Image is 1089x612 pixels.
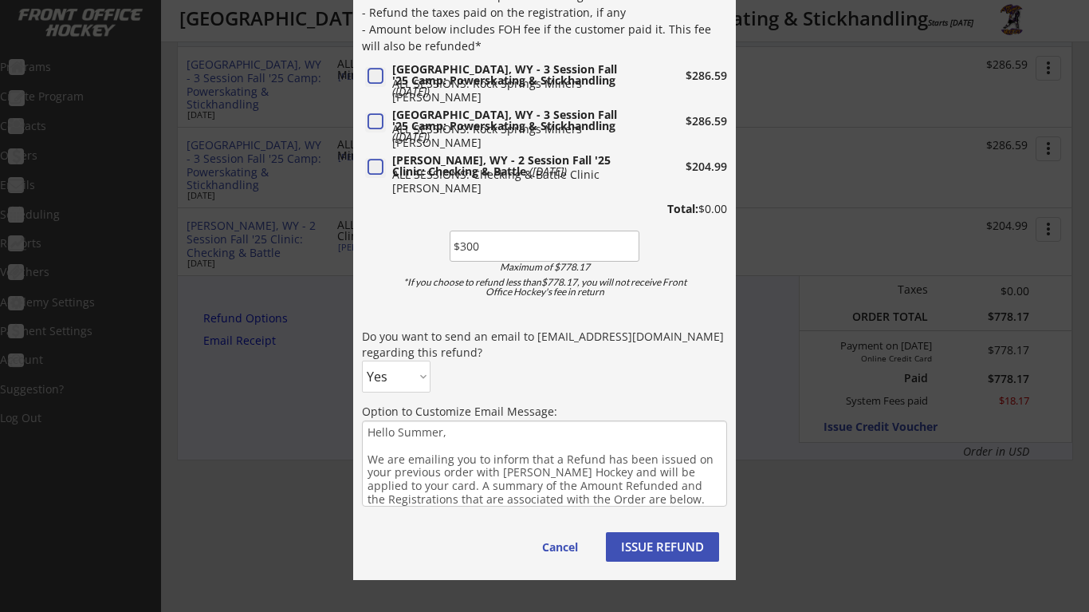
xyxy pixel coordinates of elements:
[362,404,727,420] div: Option to Customize Email Message:
[392,124,635,135] div: ALL SESSIONS: Rock Springs Miners
[639,70,727,81] div: $286.59
[392,78,635,89] div: ALL SESSIONS: Rock Springs Miners
[529,164,567,179] em: ([DATE])
[606,532,719,562] button: ISSUE REFUND
[526,532,594,562] button: Cancel
[639,116,727,127] div: $286.59
[391,278,698,297] div: *If you choose to refund less than$778.17, you will not receive Front Office Hockey's fee in return
[667,201,698,216] strong: Total:
[624,203,727,215] div: $0.00
[392,137,635,148] div: [PERSON_NAME]
[392,152,614,179] strong: [PERSON_NAME], WY - 2 Session Fall '25 Clinic: Checking & Battle
[639,161,727,172] div: $204.99
[392,183,635,194] div: [PERSON_NAME]
[392,169,635,180] div: ALL SESSIONS: Checking & Battle Clinic
[454,263,635,272] div: Maximum of $778.17
[362,329,727,360] div: Do you want to send an email to [EMAIL_ADDRESS][DOMAIN_NAME] regarding this refund?
[392,107,620,133] strong: [GEOGRAPHIC_DATA], WY - 3 Session Fall '25 Camp: Powerskating & Stickhandling
[392,61,620,88] strong: [GEOGRAPHIC_DATA], WY - 3 Session Fall '25 Camp: Powerskating & Stickhandling
[392,92,635,103] div: [PERSON_NAME]
[450,231,639,262] input: Amount to refund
